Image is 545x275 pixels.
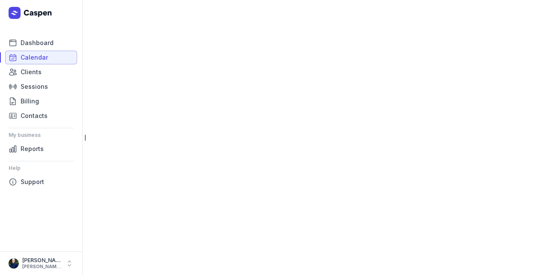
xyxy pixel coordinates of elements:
[21,96,39,106] span: Billing
[21,82,48,92] span: Sessions
[21,38,54,48] span: Dashboard
[21,52,48,63] span: Calendar
[22,257,62,264] div: [PERSON_NAME]
[9,258,19,269] img: User profile image
[21,177,44,187] span: Support
[21,67,42,77] span: Clients
[9,161,74,175] div: Help
[9,128,74,142] div: My business
[21,144,44,154] span: Reports
[21,111,48,121] span: Contacts
[22,264,62,270] div: [PERSON_NAME][EMAIL_ADDRESS][DOMAIN_NAME][PERSON_NAME]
